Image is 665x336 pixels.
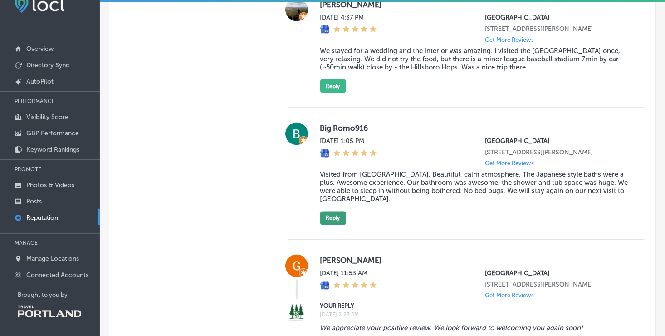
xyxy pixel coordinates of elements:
p: 4901 NE Five Oaks Dr [485,25,630,33]
button: Reply [320,79,346,93]
blockquote: Visited from [GEOGRAPHIC_DATA]. Beautiful, calm atmosphere. The Japanese style baths were a plus.... [320,171,630,203]
label: [DATE] 4:37 PM [320,14,377,21]
p: 4901 NE Five Oaks Dr [485,281,630,289]
div: 5 Stars [333,149,377,159]
p: Cedartree Hotel [485,138,630,145]
img: Travel Portland [18,306,81,317]
p: Posts [26,198,42,205]
label: Big Romo916 [320,124,630,133]
label: [DATE] 1:05 PM [320,138,377,145]
p: GBP Performance [26,129,79,137]
p: Reputation [26,214,58,222]
label: [PERSON_NAME] [320,256,630,265]
p: AutoPilot [26,78,54,85]
p: Get More Reviews [485,36,534,43]
p: Get More Reviews [485,160,534,167]
button: Reply [320,212,346,225]
div: 5 Stars [333,281,377,291]
p: Visibility Score [26,113,68,121]
label: [DATE] 2:23 PM [320,312,630,318]
p: Brought to you by [18,292,100,298]
img: Image [285,301,308,324]
p: Keyword Rankings [26,146,79,153]
label: [DATE] 11:53 AM [320,270,377,277]
p: Directory Sync [26,61,69,69]
label: YOUR REPLY [320,303,630,310]
p: Manage Locations [26,255,79,262]
p: Get More Reviews [485,292,534,299]
p: Overview [26,45,54,53]
div: 5 Stars [333,25,377,35]
p: Photos & Videos [26,181,74,189]
blockquote: We stayed for a wedding and the interior was amazing. I visited the [GEOGRAPHIC_DATA] once, very ... [320,47,630,71]
p: Cedartree Hotel [485,270,630,277]
p: Cedartree Hotel [485,14,630,21]
p: 4901 NE Five Oaks Dr [485,149,630,157]
blockquote: We appreciate your positive review. We look forward to welcoming you again soon! [320,324,630,332]
p: Connected Accounts [26,271,88,279]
